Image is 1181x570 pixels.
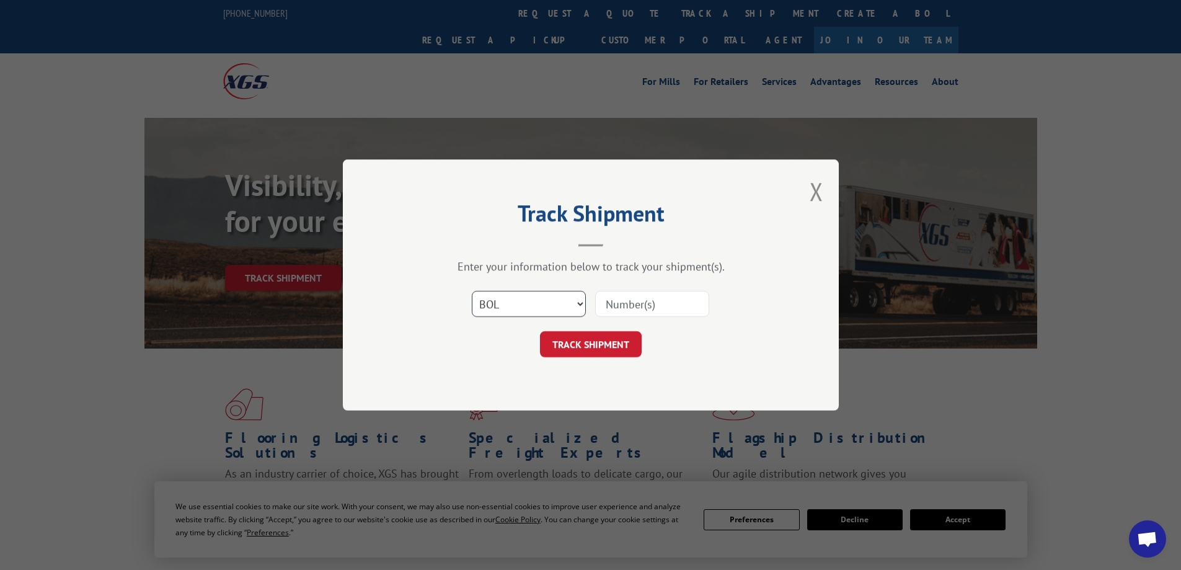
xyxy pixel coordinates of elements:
div: Enter your information below to track your shipment(s). [405,259,777,274]
input: Number(s) [595,291,709,317]
button: Close modal [810,175,823,208]
button: TRACK SHIPMENT [540,331,642,357]
h2: Track Shipment [405,205,777,228]
div: Open chat [1129,520,1166,558]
